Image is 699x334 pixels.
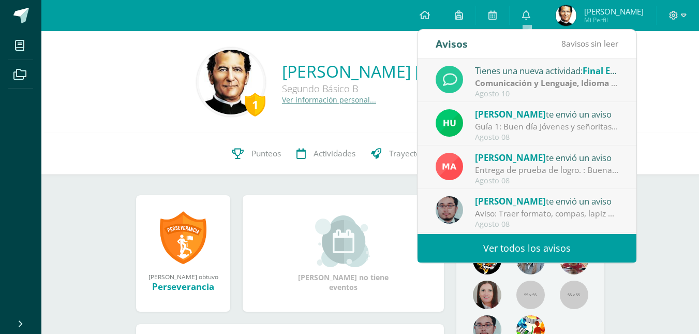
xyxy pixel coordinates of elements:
div: | Prueba de Logro [475,77,619,89]
div: te envió un aviso [475,151,619,164]
img: event_small.png [315,215,371,267]
img: 0fd6451cf16eae051bb176b5d8bc5f11.png [436,153,463,180]
div: Segundo Básico B [282,82,544,95]
div: Perseverancia [146,281,220,293]
img: 55x55 [560,281,588,309]
img: 5fac68162d5e1b6fbd390a6ac50e103d.png [436,196,463,224]
div: te envió un aviso [475,107,619,121]
img: 8beb23bd4f7846e341619487b0f254e7.png [199,50,263,114]
span: [PERSON_NAME] [475,108,546,120]
div: Guía 1: Buen día Jóvenes y señoritas que San Juan Bosco Y María Auxiliadora les Bendigan. Por med... [475,121,619,133]
span: Actividades [314,148,355,159]
a: Ver información personal... [282,95,376,105]
div: Agosto 08 [475,133,619,142]
div: Entrega de prueba de logro. : Buenas tardes, estimados estudiantes y padres de familia. Por este ... [475,164,619,176]
img: 55x55 [516,281,545,309]
span: [PERSON_NAME] [584,6,644,17]
span: Mi Perfil [584,16,644,24]
div: [PERSON_NAME] no tiene eventos [292,215,395,292]
img: 67c3d6f6ad1c930a517675cdc903f95f.png [473,281,501,309]
span: 8 [561,38,566,49]
img: fd23069c3bd5c8dde97a66a86ce78287.png [436,109,463,137]
span: Final Exam Unit 3 [583,65,657,77]
a: Ver todos los avisos [418,234,636,263]
div: Avisos [436,30,468,58]
span: Trayectoria [389,148,430,159]
div: Agosto 10 [475,90,619,98]
span: Punteos [251,148,281,159]
div: Agosto 08 [475,220,619,229]
a: [PERSON_NAME] [PERSON_NAME] [282,60,544,82]
a: Actividades [289,133,363,175]
div: Tienes una nueva actividad: [475,64,619,77]
a: Punteos [224,133,289,175]
span: avisos sin leer [561,38,618,49]
div: Aviso: Traer formato, compas, lapiz 6B para ejercicio [475,208,619,220]
div: [PERSON_NAME] obtuvo [146,272,220,281]
div: 1 [245,93,265,117]
span: [PERSON_NAME] [475,152,546,164]
div: te envió un aviso [475,194,619,208]
img: b86dcbcd5091f07905c03663b0678497.png [556,5,576,26]
strong: Comunicación y Lenguaje, Idioma Extranjero Inglés [475,77,679,89]
a: Trayectoria [363,133,438,175]
span: [PERSON_NAME] [475,195,546,207]
div: Agosto 08 [475,177,619,185]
